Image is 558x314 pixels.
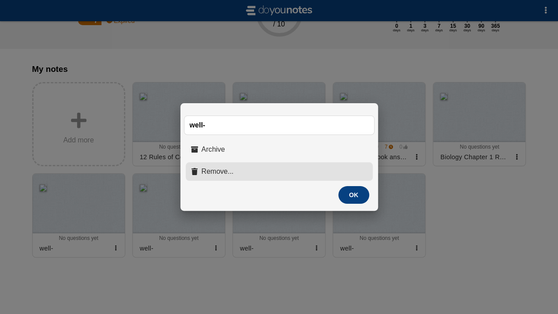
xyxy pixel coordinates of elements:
[338,186,369,204] button: OK
[202,146,225,153] span: Archive
[184,116,374,135] input: Type document name
[186,140,373,159] button: Archive
[186,162,373,181] button: Remove...
[202,168,234,176] span: Remove...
